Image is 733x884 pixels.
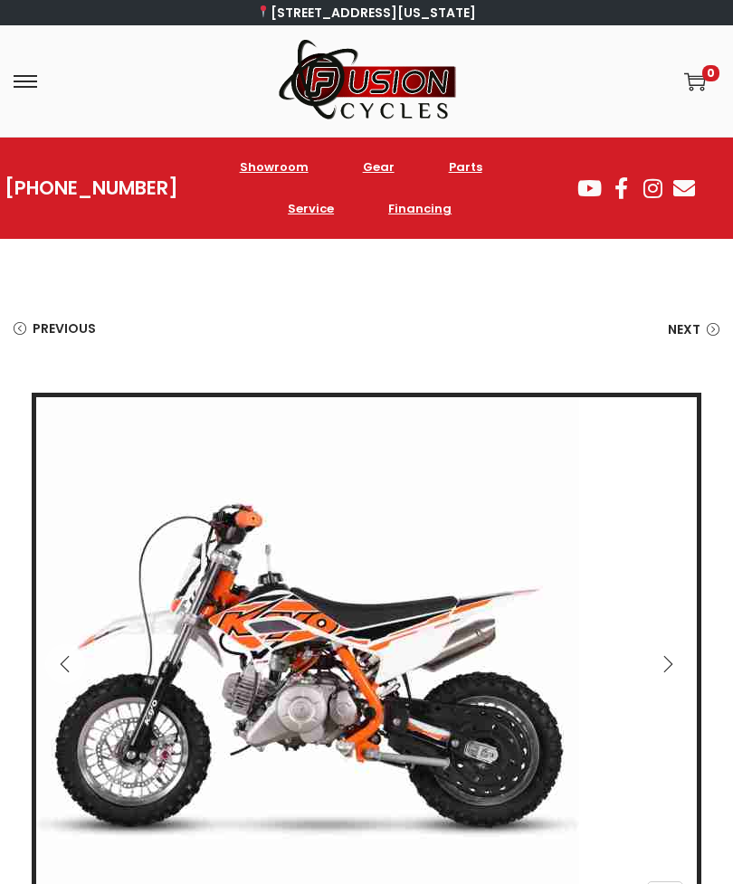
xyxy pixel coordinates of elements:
[14,316,96,341] a: Previous
[370,188,470,230] a: Financing
[257,4,477,22] a: [STREET_ADDRESS][US_STATE]
[45,644,85,684] button: Previous
[684,71,706,92] a: 0
[270,188,352,230] a: Service
[668,317,719,342] a: Next
[345,147,413,188] a: Gear
[431,147,500,188] a: Parts
[257,5,270,18] img: 📍
[276,39,457,123] img: Woostify mobile logo
[668,317,700,342] span: Next
[648,644,688,684] button: Next
[5,176,178,201] a: [PHONE_NUMBER]
[183,147,547,230] nav: Menu
[222,147,327,188] a: Showroom
[33,316,96,341] span: Previous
